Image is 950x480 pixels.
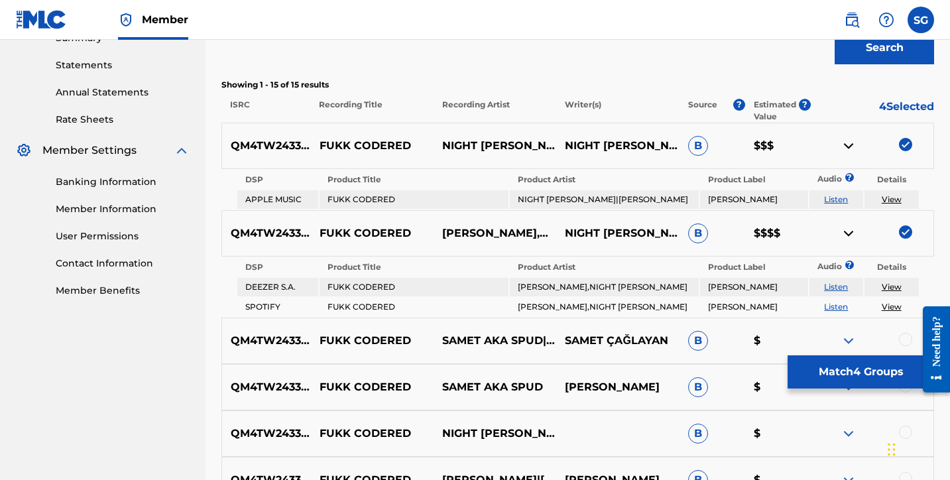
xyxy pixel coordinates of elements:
[824,194,848,204] a: Listen
[56,175,190,189] a: Banking Information
[849,173,850,182] span: ?
[434,379,556,395] p: SAMET AKA SPUD
[700,278,808,296] td: [PERSON_NAME]
[56,202,190,216] a: Member Information
[809,261,825,272] p: Audio
[745,138,811,154] p: $$$
[434,333,556,349] p: SAMET AKA SPUD|NEZEXOUS|[PERSON_NAME]
[221,79,934,91] p: Showing 1 - 15 of 15 results
[320,190,508,209] td: FUKK CODERED
[16,143,32,158] img: Member Settings
[222,225,311,241] p: QM4TW2433572
[745,426,811,442] p: $
[56,229,190,243] a: User Permissions
[56,86,190,99] a: Annual Statements
[700,298,808,316] td: [PERSON_NAME]
[882,282,902,292] a: View
[688,331,708,351] span: B
[237,190,318,209] td: APPLE MUSIC
[799,99,811,111] span: ?
[510,170,699,189] th: Product Artist
[237,170,318,189] th: DSP
[320,278,508,296] td: FUKK CODERED
[556,333,679,349] p: SAMET ÇAĞLAYAN
[864,258,918,276] th: Details
[556,99,680,123] p: Writer(s)
[809,173,825,185] p: Audio
[237,258,318,276] th: DSP
[688,136,708,156] span: B
[899,138,912,151] img: deselect
[811,99,934,123] p: 4 Selected
[222,333,311,349] p: QM4TW2433572
[118,12,134,28] img: Top Rightsholder
[882,302,902,312] a: View
[824,302,848,312] a: Listen
[788,355,934,389] button: Match4 Groups
[700,170,808,189] th: Product Label
[56,58,190,72] a: Statements
[688,377,708,397] span: B
[311,333,434,349] p: FUKK CODERED
[320,258,508,276] th: Product Title
[510,298,699,316] td: [PERSON_NAME],NIGHT [PERSON_NAME]
[844,12,860,28] img: search
[700,190,808,209] td: [PERSON_NAME]
[142,12,188,27] span: Member
[16,10,67,29] img: MLC Logo
[222,379,311,395] p: QM4TW2433572
[56,284,190,298] a: Member Benefits
[884,416,950,480] iframe: Chat Widget
[688,99,717,123] p: Source
[237,278,318,296] td: DEEZER S.A.
[864,170,918,189] th: Details
[841,138,857,154] img: contract
[237,298,318,316] td: SPOTIFY
[841,426,857,442] img: expand
[510,190,699,209] td: NIGHT [PERSON_NAME]|[PERSON_NAME]
[42,143,137,158] span: Member Settings
[899,225,912,239] img: deselect
[320,298,508,316] td: FUKK CODERED
[841,225,857,241] img: contract
[745,333,811,349] p: $
[433,99,556,123] p: Recording Artist
[882,194,902,204] a: View
[733,99,745,111] span: ?
[510,278,699,296] td: [PERSON_NAME],NIGHT [PERSON_NAME]
[878,12,894,28] img: help
[745,379,811,395] p: $
[311,426,434,442] p: FUKK CODERED
[56,257,190,270] a: Contact Information
[556,379,679,395] p: [PERSON_NAME]
[700,258,808,276] th: Product Label
[841,333,857,349] img: expand
[310,99,434,123] p: Recording Title
[849,261,850,269] span: ?
[556,138,679,154] p: NIGHT [PERSON_NAME] [PERSON_NAME]
[839,7,865,33] a: Public Search
[510,258,699,276] th: Product Artist
[754,99,799,123] p: Estimated Value
[311,225,434,241] p: FUKK CODERED
[434,426,556,442] p: NIGHT [PERSON_NAME]
[311,379,434,395] p: FUKK CODERED
[434,138,556,154] p: NIGHT [PERSON_NAME]|[PERSON_NAME]
[174,143,190,158] img: expand
[434,225,556,241] p: [PERSON_NAME],NIGHT [PERSON_NAME]
[913,293,950,406] iframe: Resource Center
[222,426,311,442] p: QM4TW2433572
[320,170,508,189] th: Product Title
[222,138,311,154] p: QM4TW2433572
[688,424,708,444] span: B
[688,223,708,243] span: B
[908,7,934,33] div: User Menu
[221,99,310,123] p: ISRC
[56,113,190,127] a: Rate Sheets
[835,31,934,64] button: Search
[824,282,848,292] a: Listen
[556,225,679,241] p: NIGHT [PERSON_NAME] [PERSON_NAME]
